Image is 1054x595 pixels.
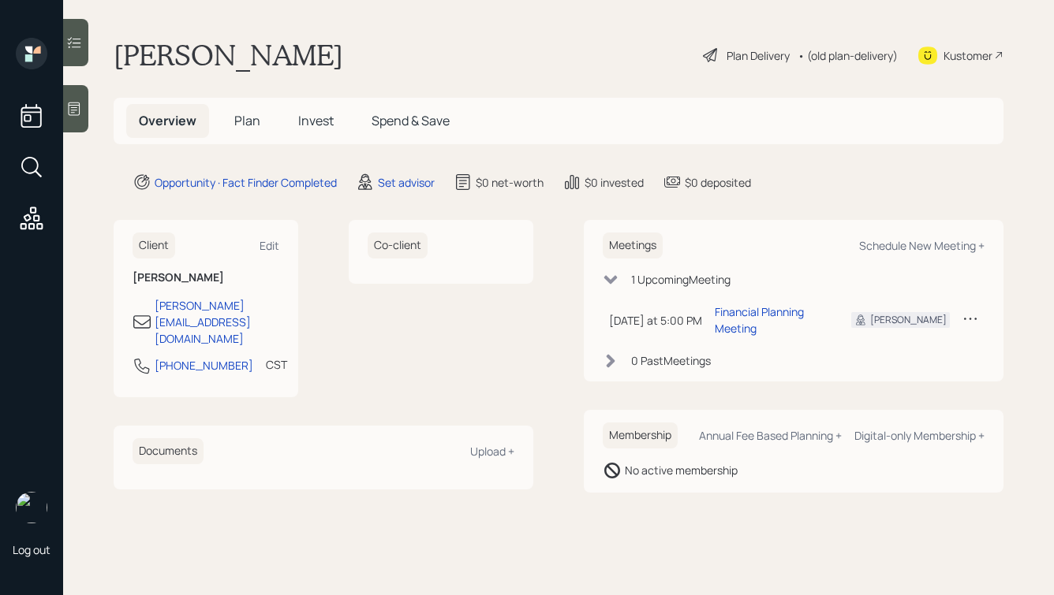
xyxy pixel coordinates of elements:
div: [DATE] at 5:00 PM [609,312,702,329]
div: 1 Upcoming Meeting [631,271,731,288]
div: Edit [260,238,279,253]
div: Log out [13,542,50,557]
div: [PHONE_NUMBER] [155,357,253,374]
span: Invest [298,112,334,129]
div: $0 deposited [685,174,751,191]
div: [PERSON_NAME] [870,313,947,327]
h6: Co-client [368,232,428,258]
div: Plan Delivery [727,47,790,64]
div: • (old plan-delivery) [798,47,898,64]
div: $0 net-worth [476,174,544,191]
span: Plan [234,112,260,129]
h6: [PERSON_NAME] [133,271,279,284]
div: Upload + [470,444,514,459]
div: Financial Planning Meeting [715,303,826,337]
div: [PERSON_NAME][EMAIL_ADDRESS][DOMAIN_NAME] [155,297,279,347]
div: 0 Past Meeting s [631,352,711,369]
span: Overview [139,112,196,129]
h6: Client [133,232,175,258]
div: $0 invested [585,174,644,191]
h6: Documents [133,438,204,464]
div: Set advisor [378,174,435,191]
div: No active membership [625,462,738,478]
h1: [PERSON_NAME] [114,38,343,73]
div: Digital-only Membership + [854,428,985,443]
div: Opportunity · Fact Finder Completed [155,174,337,191]
img: hunter_neumayer.jpg [16,492,47,523]
h6: Membership [603,422,678,448]
div: Kustomer [944,47,992,64]
h6: Meetings [603,232,663,258]
div: Schedule New Meeting + [859,238,985,253]
div: Annual Fee Based Planning + [699,428,842,443]
span: Spend & Save [372,112,450,129]
div: CST [266,356,287,373]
